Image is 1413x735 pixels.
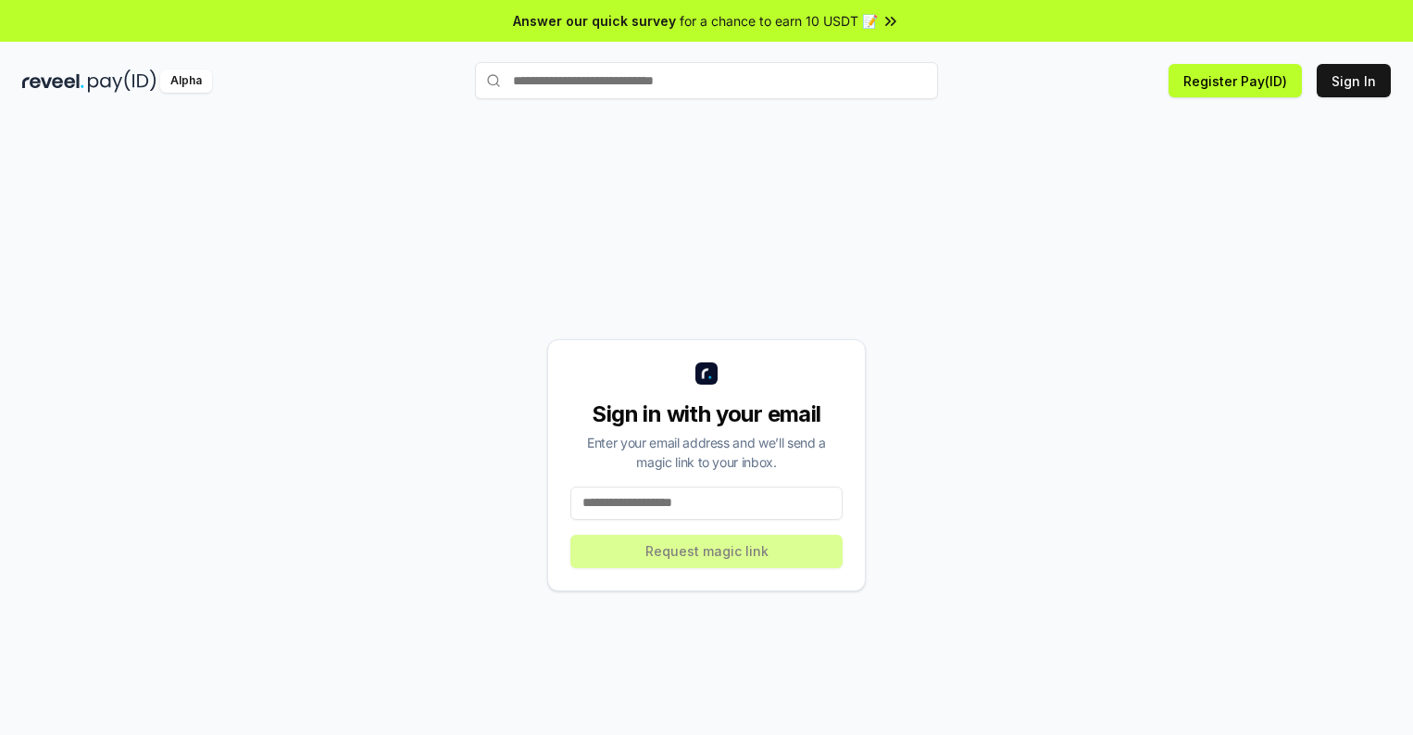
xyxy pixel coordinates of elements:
span: Answer our quick survey [513,11,676,31]
div: Enter your email address and we’ll send a magic link to your inbox. [570,433,843,472]
img: pay_id [88,70,156,93]
button: Sign In [1317,64,1391,97]
button: Register Pay(ID) [1169,64,1302,97]
span: for a chance to earn 10 USDT 📝 [680,11,878,31]
div: Alpha [160,70,212,93]
img: reveel_dark [22,70,84,93]
div: Sign in with your email [570,399,843,429]
img: logo_small [695,362,718,385]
